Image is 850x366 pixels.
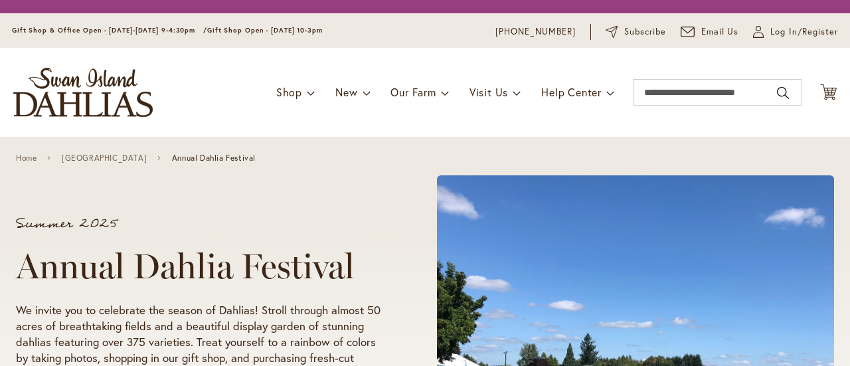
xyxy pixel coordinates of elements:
[469,85,508,99] span: Visit Us
[16,217,386,230] p: Summer 2025
[276,85,302,99] span: Shop
[541,85,602,99] span: Help Center
[681,25,739,39] a: Email Us
[335,85,357,99] span: New
[207,26,323,35] span: Gift Shop Open - [DATE] 10-3pm
[16,246,386,286] h1: Annual Dahlia Festival
[753,25,838,39] a: Log In/Register
[495,25,576,39] a: [PHONE_NUMBER]
[701,25,739,39] span: Email Us
[777,82,789,104] button: Search
[390,85,436,99] span: Our Farm
[624,25,666,39] span: Subscribe
[13,68,153,117] a: store logo
[770,25,838,39] span: Log In/Register
[12,26,207,35] span: Gift Shop & Office Open - [DATE]-[DATE] 9-4:30pm /
[62,153,147,163] a: [GEOGRAPHIC_DATA]
[606,25,666,39] a: Subscribe
[16,153,37,163] a: Home
[172,153,256,163] span: Annual Dahlia Festival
